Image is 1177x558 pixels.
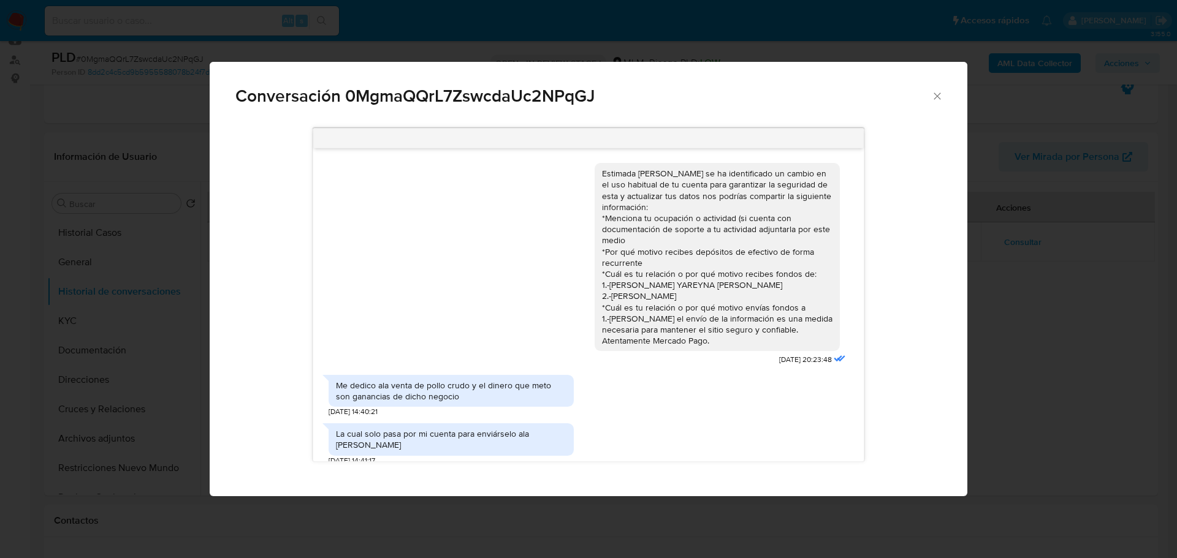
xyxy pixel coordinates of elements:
div: Estimada [PERSON_NAME] se ha identificado un cambio en el uso habitual de tu cuenta para garantiz... [602,168,832,346]
div: Comunicación [210,62,967,497]
span: [DATE] 20:23:48 [779,355,832,365]
span: [DATE] 14:40:21 [329,407,378,417]
div: La cual solo pasa por mi cuenta para enviárselo ala [PERSON_NAME] [336,428,566,450]
button: Cerrar [931,90,942,101]
span: [DATE] 14:41:17 [329,456,375,466]
span: Conversación 0MgmaQQrL7ZswcdaUc2NPqGJ [235,88,931,105]
div: Me dedico ala venta de pollo crudo y el dinero que meto son ganancias de dicho negocio [336,380,566,402]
